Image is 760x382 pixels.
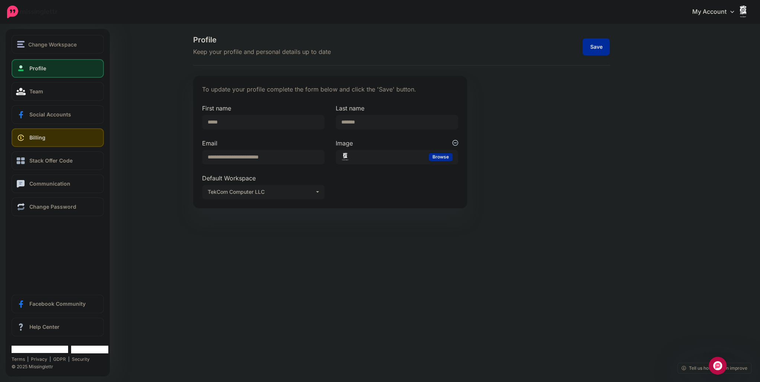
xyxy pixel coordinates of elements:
label: Email [202,139,325,148]
label: Default Workspace [202,174,325,183]
a: Help Center [12,318,104,336]
span: Stack Offer Code [29,157,73,164]
a: GDPR [53,356,66,362]
span: Communication [29,180,70,187]
span: Facebook Community [29,301,86,307]
a: Tell us how we can improve [678,363,751,373]
a: Terms [12,356,25,362]
span: Team [29,88,43,94]
div: TekCom Computer LLC [208,187,315,196]
span: Change Workspace [28,40,77,49]
span: Help Center [29,324,60,330]
span: | [50,356,51,362]
span: | [27,356,29,362]
a: Facebook Community [12,295,104,313]
iframe: Twitter Follow Button [12,346,68,353]
a: Security [72,356,90,362]
a: Privacy [31,356,47,362]
span: Billing [29,134,45,141]
span: Keep your profile and personal details up to date [193,47,467,57]
p: To update your profile complete the form below and click the 'Save' button. [202,85,459,94]
a: Stack Offer Code [12,151,104,170]
img: menu.png [17,41,25,48]
a: Change Password [12,198,104,216]
span: Profile [29,65,46,71]
a: Billing [12,128,104,147]
li: © 2025 Missinglettr [12,363,108,370]
img: White_on_Transparent_thumb.png [341,153,349,160]
a: Profile [12,59,104,78]
span: | [68,356,70,362]
a: Social Accounts [12,105,104,124]
label: Last name [336,104,458,113]
a: My Account [685,3,749,21]
label: First name [202,104,325,113]
a: Browse [429,153,453,161]
a: Team [12,82,104,101]
button: Change Workspace [12,35,104,54]
span: Profile [193,36,467,44]
img: Missinglettr [7,6,57,18]
button: TekCom Computer LLC [202,185,325,199]
div: Open Intercom Messenger [709,357,727,375]
button: Save [582,38,610,55]
a: Communication [12,174,104,193]
label: Image [336,139,458,148]
span: Change Password [29,203,76,210]
span: Social Accounts [29,111,71,118]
